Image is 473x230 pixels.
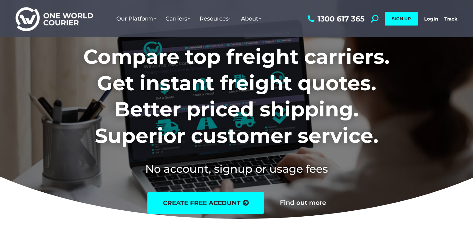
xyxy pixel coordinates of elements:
[444,16,457,22] a: Track
[392,16,411,21] span: SIGN UP
[147,192,264,214] a: create free account
[236,9,266,28] a: About
[165,15,190,22] span: Carriers
[16,6,93,31] img: One World Courier
[424,16,438,22] a: Login
[195,9,236,28] a: Resources
[241,15,261,22] span: About
[200,15,232,22] span: Resources
[42,161,431,176] h2: No account, signup or usage fees
[112,9,161,28] a: Our Platform
[116,15,156,22] span: Our Platform
[306,15,364,23] a: 1300 617 365
[42,44,431,149] h1: Compare top freight carriers. Get instant freight quotes. Better priced shipping. Superior custom...
[280,199,326,206] a: Find out more
[161,9,195,28] a: Carriers
[385,12,418,26] a: SIGN UP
